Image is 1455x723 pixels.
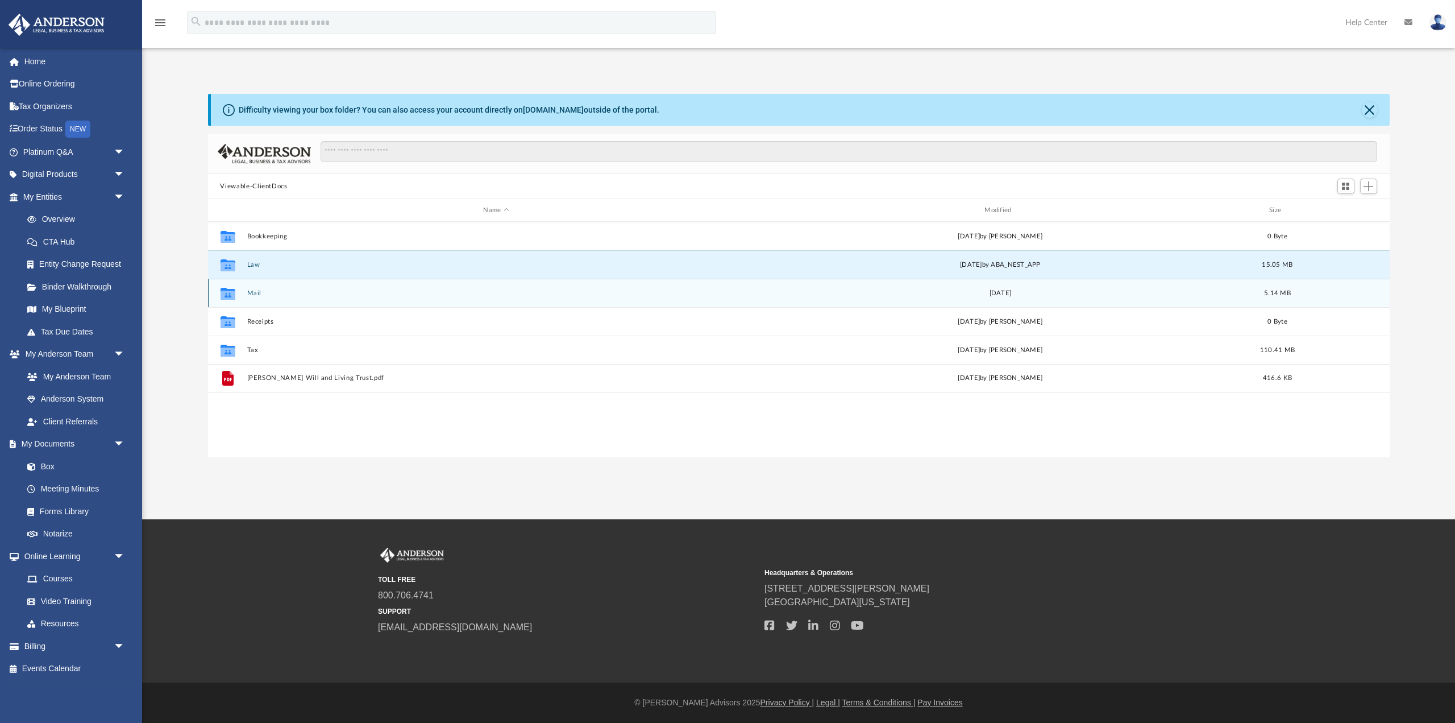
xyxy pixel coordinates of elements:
span: arrow_drop_down [114,343,136,366]
div: [DATE] by [PERSON_NAME] [751,232,1250,242]
a: My Documentsarrow_drop_down [8,433,136,456]
button: Tax [247,346,746,354]
div: NEW [65,121,90,138]
a: Terms & Conditions | [842,698,916,707]
a: [DOMAIN_NAME] [523,105,584,114]
a: Legal | [816,698,840,707]
a: CTA Hub [16,230,142,253]
button: Receipts [247,318,746,325]
a: [EMAIL_ADDRESS][DOMAIN_NAME] [378,622,532,632]
a: Forms Library [16,500,131,523]
a: Notarize [16,523,136,546]
div: [DATE] by [PERSON_NAME] [751,373,1250,383]
span: 0 Byte [1267,319,1287,325]
small: SUPPORT [378,606,756,617]
a: Binder Walkthrough [16,275,142,298]
small: Headquarters & Operations [764,568,1143,578]
span: 110.41 MB [1259,347,1294,353]
span: arrow_drop_down [114,545,136,568]
div: [DATE] [751,288,1250,299]
div: [DATE] by [PERSON_NAME] [751,317,1250,327]
div: Difficulty viewing your box folder? You can also access your account directly on outside of the p... [239,104,659,116]
i: search [190,15,202,28]
span: 5.14 MB [1264,290,1291,296]
a: Platinum Q&Aarrow_drop_down [8,141,142,163]
button: Close [1362,102,1378,118]
a: Privacy Policy | [760,698,814,707]
a: Online Ordering [8,73,142,96]
a: Entity Change Request [16,253,142,276]
a: Overview [16,208,142,231]
button: Viewable-ClientDocs [220,181,287,192]
small: TOLL FREE [378,575,756,585]
a: Tax Organizers [8,95,142,118]
a: Pay Invoices [917,698,962,707]
a: [GEOGRAPHIC_DATA][US_STATE] [764,597,910,607]
a: My Anderson Team [16,365,131,388]
span: arrow_drop_down [114,433,136,456]
div: © [PERSON_NAME] Advisors 2025 [142,697,1455,709]
button: [PERSON_NAME] Will and Living Trust.pdf [247,374,746,382]
span: arrow_drop_down [114,163,136,187]
img: User Pic [1429,14,1446,31]
a: Anderson System [16,388,136,411]
button: Law [247,261,746,268]
a: Online Learningarrow_drop_down [8,545,136,568]
div: grid [208,222,1390,457]
a: Order StatusNEW [8,118,142,141]
button: Switch to Grid View [1337,179,1354,195]
a: Resources [16,613,136,635]
button: Add [1360,179,1377,195]
a: Events Calendar [8,658,142,680]
a: My Entitiesarrow_drop_down [8,185,142,208]
a: Billingarrow_drop_down [8,635,142,658]
span: 15.05 MB [1262,262,1292,268]
div: Name [246,205,745,216]
div: [DATE] by [PERSON_NAME] [751,345,1250,356]
span: 0 Byte [1267,233,1287,239]
span: 416.6 KB [1262,375,1291,381]
a: Box [16,455,131,478]
button: Mail [247,290,746,297]
a: My Blueprint [16,298,136,321]
span: arrow_drop_down [114,141,136,164]
a: Digital Productsarrow_drop_down [8,163,142,186]
a: Home [8,50,142,73]
div: id [1305,205,1385,216]
i: menu [153,16,167,30]
button: Bookkeeping [247,233,746,240]
div: [DATE] by ABA_NEST_APP [751,260,1250,270]
a: Tax Due Dates [16,320,142,343]
a: [STREET_ADDRESS][PERSON_NAME] [764,584,929,593]
img: Anderson Advisors Platinum Portal [378,548,446,563]
span: arrow_drop_down [114,185,136,209]
a: 800.706.4741 [378,590,434,600]
a: Video Training [16,590,131,613]
span: arrow_drop_down [114,635,136,658]
div: Modified [750,205,1249,216]
a: Courses [16,568,136,590]
a: Client Referrals [16,410,136,433]
div: id [213,205,241,216]
a: Meeting Minutes [16,478,136,501]
div: Size [1254,205,1300,216]
a: My Anderson Teamarrow_drop_down [8,343,136,366]
input: Search files and folders [321,141,1377,163]
img: Anderson Advisors Platinum Portal [5,14,108,36]
a: menu [153,22,167,30]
